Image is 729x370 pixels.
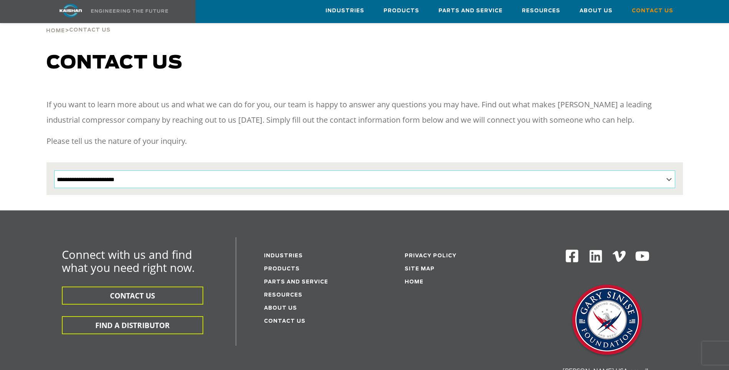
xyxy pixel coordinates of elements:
a: Resources [522,0,560,21]
a: Industries [325,0,364,21]
span: Resources [522,7,560,15]
p: If you want to learn more about us and what we can do for you, our team is happy to answer any qu... [46,97,683,128]
img: Youtube [635,249,650,264]
span: Contact us [46,54,183,72]
span: About Us [580,7,613,15]
span: Products [384,7,419,15]
a: Parts and Service [438,0,503,21]
a: Products [264,267,300,272]
a: Parts and service [264,280,328,285]
a: Home [46,27,65,34]
p: Please tell us the nature of your inquiry. [46,133,683,149]
img: Facebook [565,249,579,263]
button: FIND A DISTRIBUTOR [62,316,203,334]
span: Contact Us [632,7,673,15]
a: Contact Us [632,0,673,21]
a: Resources [264,293,302,298]
img: Vimeo [613,251,626,262]
a: About Us [264,306,297,311]
a: Site Map [405,267,435,272]
button: CONTACT US [62,287,203,305]
img: Linkedin [588,249,603,264]
a: Privacy Policy [405,253,457,258]
a: Products [384,0,419,21]
span: Contact Us [69,28,111,33]
span: Parts and Service [438,7,503,15]
span: Home [46,28,65,33]
img: Engineering the future [91,9,168,13]
img: Gary Sinise Foundation [569,282,646,359]
a: Contact Us [264,319,306,324]
img: kaishan logo [42,4,100,17]
a: Home [405,280,423,285]
span: Industries [325,7,364,15]
span: Connect with us and find what you need right now. [62,247,195,275]
a: About Us [580,0,613,21]
a: Industries [264,253,303,258]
